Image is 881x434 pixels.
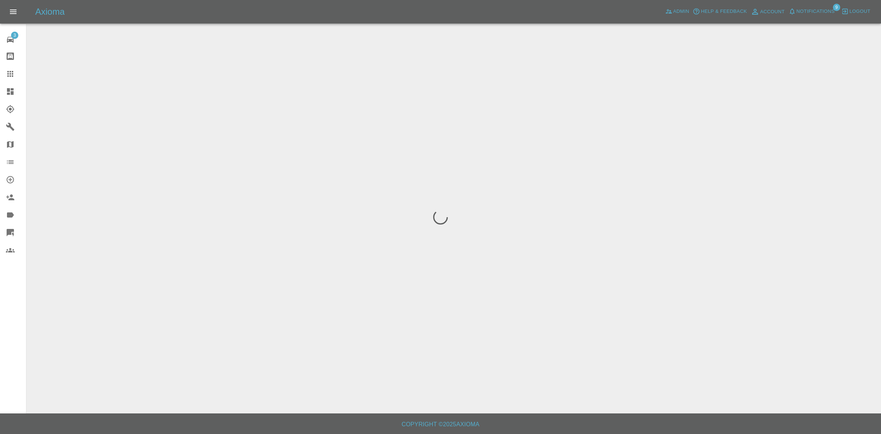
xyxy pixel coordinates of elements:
span: 9 [833,4,840,11]
span: Help & Feedback [701,7,747,16]
span: Logout [849,7,870,16]
a: Account [749,6,787,18]
span: Notifications [797,7,835,16]
span: 3 [11,32,18,39]
button: Notifications [787,6,837,17]
button: Logout [840,6,872,17]
button: Help & Feedback [691,6,748,17]
h6: Copyright © 2025 Axioma [6,419,875,430]
a: Admin [663,6,691,17]
span: Account [760,8,785,16]
h5: Axioma [35,6,65,18]
span: Admin [673,7,689,16]
button: Open drawer [4,3,22,21]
